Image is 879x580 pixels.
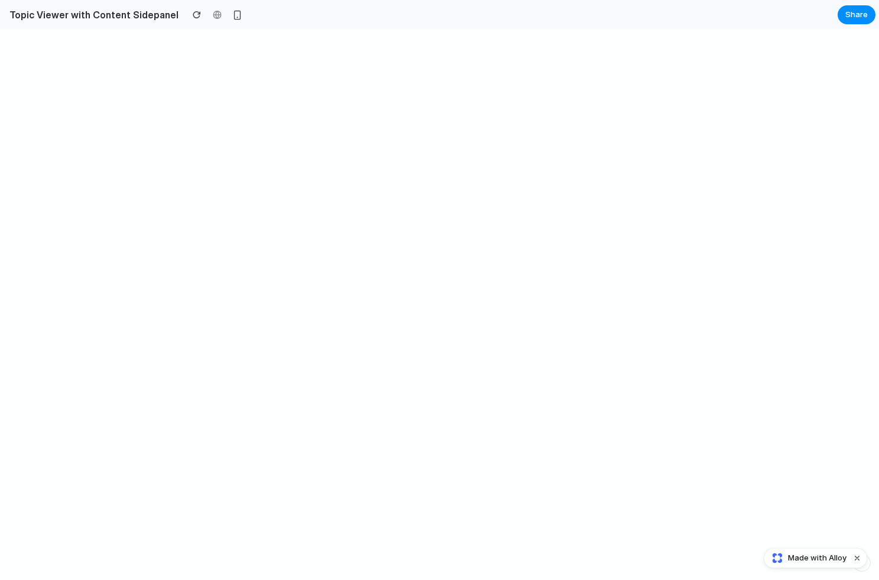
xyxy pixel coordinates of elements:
button: Share [838,5,875,24]
button: Dismiss watermark [850,551,864,565]
span: Made with Alloy [788,552,846,564]
h2: Topic Viewer with Content Sidepanel [5,8,179,22]
span: Share [845,9,868,21]
a: Made with Alloy [764,552,848,564]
